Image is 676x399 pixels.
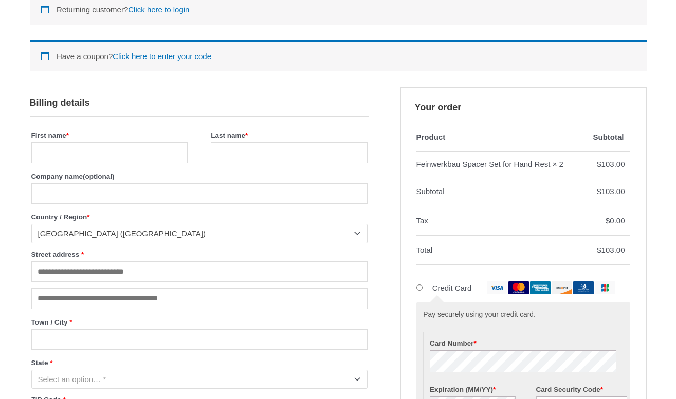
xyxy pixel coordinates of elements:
[38,229,352,239] span: United States (US)
[597,245,625,254] bdi: 103.00
[597,187,625,196] bdi: 103.00
[423,310,623,320] p: Pay securely using your credit card.
[597,160,625,168] bdi: 103.00
[31,169,368,183] label: Company name
[31,224,368,243] span: Country / Region
[597,187,601,196] span: $
[31,370,368,389] span: State
[530,281,551,294] img: amex
[83,173,114,180] span: (optional)
[595,281,615,294] img: jcb
[416,236,589,265] th: Total
[597,245,601,254] span: $
[430,336,627,350] label: Card Number
[31,210,368,224] label: Country / Region
[38,375,106,384] span: Select an option… *
[430,383,521,396] label: Expiration (MM/YY)
[606,216,610,225] span: $
[416,157,551,172] div: Feinwerkbau Spacer Set for Hand Rest
[552,281,572,294] img: discover
[30,40,647,71] div: Have a coupon?
[508,281,529,294] img: mastercard
[31,315,368,329] label: Town / City
[128,5,189,14] a: Click here to login
[31,356,368,370] label: State
[30,87,369,117] h3: Billing details
[113,52,211,61] a: Enter your coupon code
[606,216,625,225] bdi: 0.00
[487,281,507,294] img: visa
[400,87,647,123] h3: Your order
[31,128,188,142] label: First name
[588,123,630,152] th: Subtotal
[211,128,367,142] label: Last name
[416,177,589,206] th: Subtotal
[432,283,615,292] label: Credit Card
[31,248,368,261] label: Street address
[597,160,601,168] span: $
[416,123,589,152] th: Product
[553,157,563,172] strong: × 2
[573,281,594,294] img: dinersclub
[416,206,589,236] th: Tax
[536,383,627,396] label: Card Security Code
